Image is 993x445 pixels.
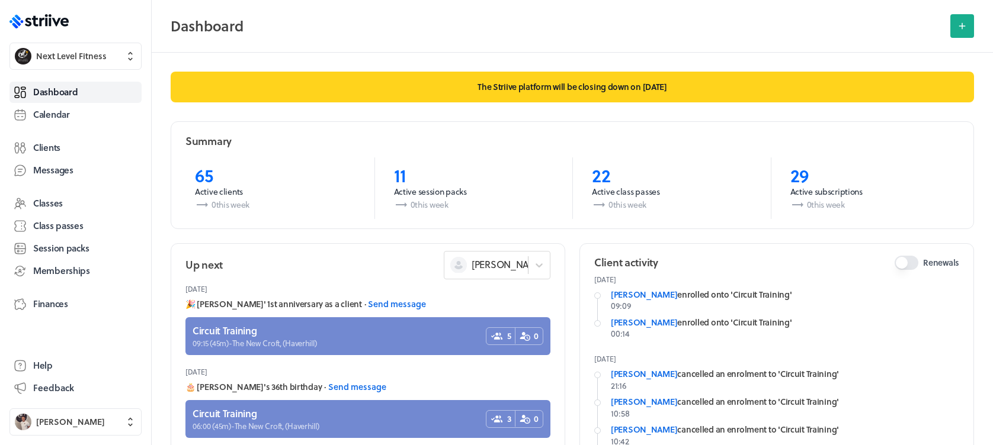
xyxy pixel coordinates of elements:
[185,134,232,149] h2: Summary
[33,359,53,372] span: Help
[9,43,142,70] button: Next Level FitnessNext Level Fitness
[611,316,677,328] a: [PERSON_NAME]
[611,380,959,392] p: 21:16
[959,411,987,439] iframe: gist-messenger-bubble-iframe
[33,242,89,254] span: Session packs
[611,328,959,340] p: 00:14
[771,157,969,219] a: 29Active subscriptions0this week
[592,165,752,186] p: 22
[195,165,355,186] p: 65
[15,414,31,430] img: Ben Robinson
[36,416,105,428] span: [PERSON_NAME]
[9,238,142,259] a: Session packs
[33,298,68,310] span: Finances
[611,423,677,436] a: [PERSON_NAME]
[9,378,142,399] button: Feedback
[790,186,950,198] p: Active subscriptions
[611,424,959,436] div: cancelled an enrolment to 'Circuit Training'
[9,193,142,214] a: Classes
[171,72,974,102] p: The Striive platform will be closing down on [DATE]
[374,157,573,219] a: 11Active session packs0this week
[9,355,142,376] a: Help
[790,165,950,186] p: 29
[507,330,511,342] span: 5
[33,382,74,394] span: Feedback
[33,164,73,176] span: Messages
[611,408,959,420] p: 10:58
[33,86,78,98] span: Dashboard
[33,220,84,232] span: Class passes
[394,198,554,212] p: 0 this week
[611,368,959,380] div: cancelled an enrolment to 'Circuit Training'
[368,298,426,310] button: Send message
[195,198,355,212] p: 0 this week
[36,50,107,62] span: Next Level Fitness
[195,186,355,198] p: Active clients
[33,197,63,209] span: Classes
[328,381,386,393] button: Send message
[9,408,142,436] button: Ben Robinson[PERSON_NAME]
[594,354,959,363] p: [DATE]
[611,367,677,380] a: [PERSON_NAME]
[324,381,326,393] span: ·
[594,255,658,270] h2: Client activity
[611,300,959,312] p: 09:09
[364,298,366,310] span: ·
[176,157,374,219] a: 65Active clients0this week
[507,413,511,425] span: 3
[9,160,142,181] a: Messages
[611,396,959,408] div: cancelled an enrolment to 'Circuit Training'
[9,137,142,159] a: Clients
[33,265,90,277] span: Memberships
[9,260,142,282] a: Memberships
[9,294,142,315] a: Finances
[790,198,950,212] p: 0 this week
[9,215,142,237] a: Class passes
[394,186,554,198] p: Active session packs
[185,279,550,298] header: [DATE]
[185,298,550,310] div: 🎉 [PERSON_NAME]' 1st anniversary as a client
[185,381,550,393] div: 🎂 [PERSON_NAME]'s 36th birthday
[923,257,959,269] span: Renewals
[592,198,752,212] p: 0 this week
[611,289,959,301] div: enrolled onto 'Circuit Training'
[472,258,545,271] span: [PERSON_NAME]
[895,256,918,270] button: Renewals
[9,82,142,103] a: Dashboard
[394,165,554,186] p: 11
[611,317,959,328] div: enrolled onto 'Circuit Training'
[33,141,60,154] span: Clients
[572,157,771,219] a: 22Active class passes0this week
[185,362,550,381] header: [DATE]
[534,330,539,342] span: 0
[185,257,223,272] h2: Up next
[9,104,142,125] a: Calendar
[33,108,70,121] span: Calendar
[534,413,539,425] span: 0
[594,275,959,284] p: [DATE]
[592,186,752,198] p: Active class passes
[611,288,677,301] a: [PERSON_NAME]
[15,48,31,65] img: Next Level Fitness
[611,395,677,408] a: [PERSON_NAME]
[171,14,943,38] h2: Dashboard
